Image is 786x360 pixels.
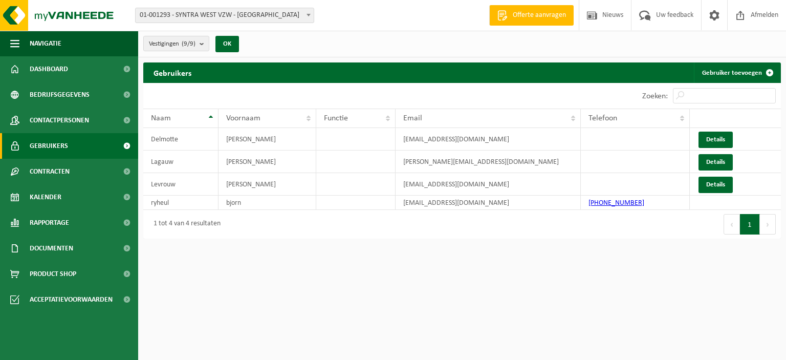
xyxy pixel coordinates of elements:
[30,133,68,159] span: Gebruikers
[143,62,202,82] h2: Gebruikers
[215,36,239,52] button: OK
[30,210,69,236] span: Rapportage
[226,114,260,122] span: Voornaam
[324,114,348,122] span: Functie
[510,10,569,20] span: Offerte aanvragen
[396,151,580,173] td: [PERSON_NAME][EMAIL_ADDRESS][DOMAIN_NAME]
[760,214,776,235] button: Next
[694,62,780,83] a: Gebruiker toevoegen
[724,214,740,235] button: Previous
[698,132,733,148] a: Details
[403,114,422,122] span: Email
[143,151,219,173] td: Lagauw
[30,159,70,184] span: Contracten
[219,173,316,196] td: [PERSON_NAME]
[30,31,61,56] span: Navigatie
[588,199,644,207] a: [PHONE_NUMBER]
[151,114,171,122] span: Naam
[148,215,221,234] div: 1 tot 4 van 4 resultaten
[149,36,195,52] span: Vestigingen
[30,82,90,108] span: Bedrijfsgegevens
[396,128,580,151] td: [EMAIL_ADDRESS][DOMAIN_NAME]
[489,5,574,26] a: Offerte aanvragen
[219,196,316,210] td: bjorn
[698,177,733,193] a: Details
[30,261,76,287] span: Product Shop
[143,196,219,210] td: ryheul
[588,114,617,122] span: Telefoon
[143,128,219,151] td: Delmotte
[396,173,580,196] td: [EMAIL_ADDRESS][DOMAIN_NAME]
[219,128,316,151] td: [PERSON_NAME]
[30,287,113,312] span: Acceptatievoorwaarden
[136,8,314,23] span: 01-001293 - SYNTRA WEST VZW - SINT-MICHIELS
[143,173,219,196] td: Levrouw
[219,151,316,173] td: [PERSON_NAME]
[135,8,314,23] span: 01-001293 - SYNTRA WEST VZW - SINT-MICHIELS
[30,184,61,210] span: Kalender
[740,214,760,235] button: 1
[642,92,668,100] label: Zoeken:
[396,196,580,210] td: [EMAIL_ADDRESS][DOMAIN_NAME]
[182,40,195,47] count: (9/9)
[698,154,733,171] a: Details
[30,108,89,133] span: Contactpersonen
[143,36,209,51] button: Vestigingen(9/9)
[30,56,68,82] span: Dashboard
[30,236,73,261] span: Documenten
